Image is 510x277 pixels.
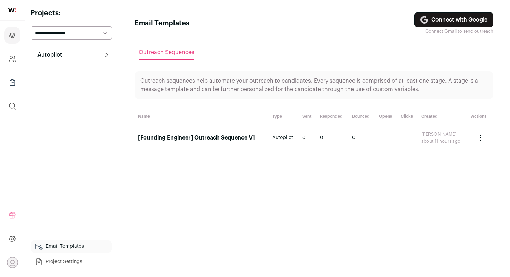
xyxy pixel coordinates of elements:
[269,123,299,153] td: Autopilot
[468,110,493,123] th: Actions
[4,51,20,67] a: Company and ATS Settings
[299,110,316,123] th: Sent
[401,134,415,141] div: –
[299,123,316,153] td: 0
[135,110,269,123] th: Name
[418,110,468,123] th: Created
[414,28,493,34] div: Connect Gmail to send outreach
[135,18,189,28] h1: Email Templates
[7,257,18,268] button: Open dropdown
[135,71,493,99] div: Outreach sequences help automate your outreach to candidates. Every sequence is comprised of at l...
[8,8,16,12] img: wellfound-shorthand-0d5821cbd27db2630d0214b213865d53afaa358527fdda9d0ea32b1df1b89c2c.svg
[316,123,349,153] td: 0
[31,240,112,253] a: Email Templates
[269,110,299,123] th: Type
[397,110,418,123] th: Clicks
[33,51,62,59] p: Autopilot
[414,12,493,27] a: Connect with Google
[316,110,349,123] th: Responded
[138,135,255,141] a: [Founding Engineer] Outreach Sequence V1
[4,74,20,91] a: Company Lists
[31,8,112,18] h2: Projects:
[4,27,20,44] a: Projects
[421,132,464,137] div: [PERSON_NAME]
[31,48,112,62] button: Autopilot
[375,110,397,123] th: Opens
[421,138,464,144] div: about 11 hours ago
[139,50,194,55] span: Outreach Sequences
[349,123,375,153] td: 0
[31,255,112,269] a: Project Settings
[349,110,375,123] th: Bounced
[379,134,394,141] div: –
[472,129,489,146] button: Actions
